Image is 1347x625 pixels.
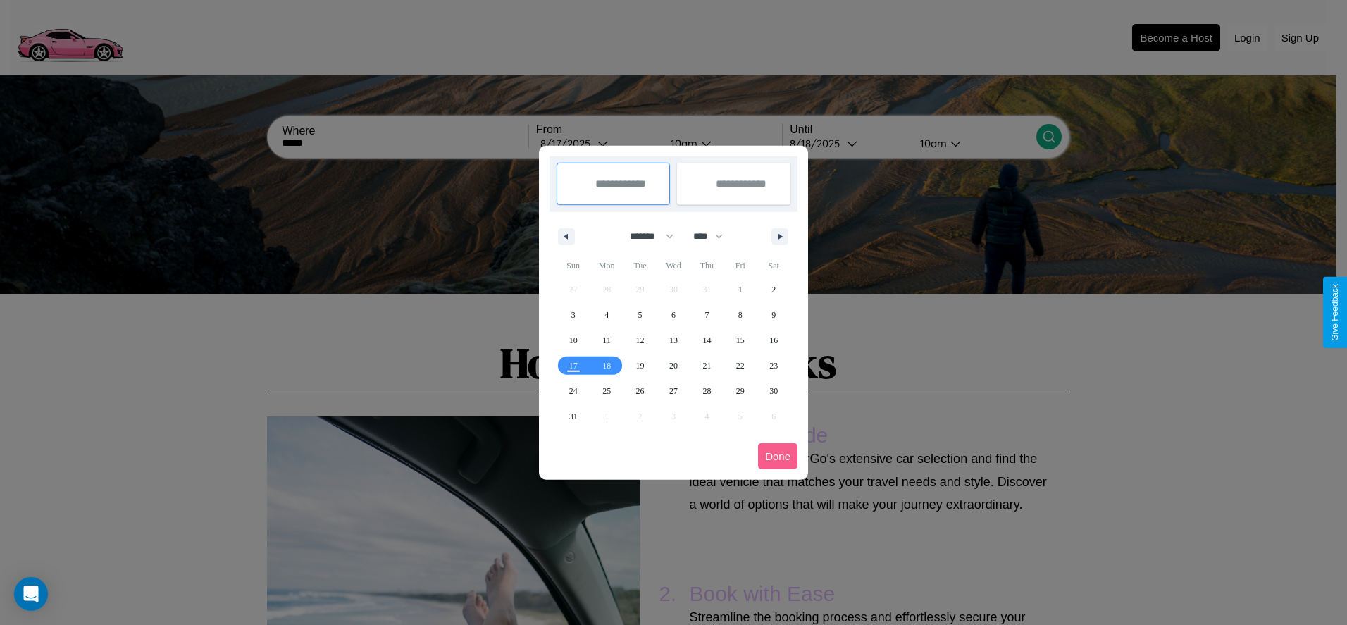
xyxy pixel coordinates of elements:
span: Wed [657,254,690,277]
span: 18 [602,353,611,378]
button: 26 [623,378,657,404]
span: 9 [771,302,776,328]
button: 19 [623,353,657,378]
button: 16 [757,328,790,353]
button: 28 [690,378,724,404]
span: 23 [769,353,778,378]
button: 29 [724,378,757,404]
span: 26 [636,378,645,404]
span: 14 [702,328,711,353]
span: 7 [704,302,709,328]
span: Mon [590,254,623,277]
span: 5 [638,302,643,328]
button: 17 [557,353,590,378]
span: 17 [569,353,578,378]
span: 15 [736,328,745,353]
button: 5 [623,302,657,328]
span: 20 [669,353,678,378]
span: 27 [669,378,678,404]
button: 1 [724,277,757,302]
button: 15 [724,328,757,353]
button: 11 [590,328,623,353]
button: 18 [590,353,623,378]
span: 21 [702,353,711,378]
span: 16 [769,328,778,353]
button: 2 [757,277,790,302]
div: Open Intercom Messenger [14,577,48,611]
div: Give Feedback [1330,284,1340,341]
button: 9 [757,302,790,328]
button: 10 [557,328,590,353]
span: 3 [571,302,576,328]
button: 13 [657,328,690,353]
span: Fri [724,254,757,277]
button: 24 [557,378,590,404]
button: 27 [657,378,690,404]
button: Done [758,443,797,469]
span: 28 [702,378,711,404]
span: 29 [736,378,745,404]
button: 6 [657,302,690,328]
span: Tue [623,254,657,277]
button: 7 [690,302,724,328]
button: 12 [623,328,657,353]
button: 22 [724,353,757,378]
button: 25 [590,378,623,404]
span: 25 [602,378,611,404]
span: 8 [738,302,743,328]
span: 31 [569,404,578,429]
span: 4 [604,302,609,328]
span: 6 [671,302,676,328]
span: 30 [769,378,778,404]
span: Sun [557,254,590,277]
span: 22 [736,353,745,378]
button: 31 [557,404,590,429]
span: 19 [636,353,645,378]
button: 14 [690,328,724,353]
button: 20 [657,353,690,378]
span: 10 [569,328,578,353]
span: 1 [738,277,743,302]
span: 13 [669,328,678,353]
span: Thu [690,254,724,277]
button: 21 [690,353,724,378]
span: 24 [569,378,578,404]
button: 3 [557,302,590,328]
span: Sat [757,254,790,277]
span: 2 [771,277,776,302]
button: 30 [757,378,790,404]
span: 12 [636,328,645,353]
button: 4 [590,302,623,328]
button: 23 [757,353,790,378]
button: 8 [724,302,757,328]
span: 11 [602,328,611,353]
